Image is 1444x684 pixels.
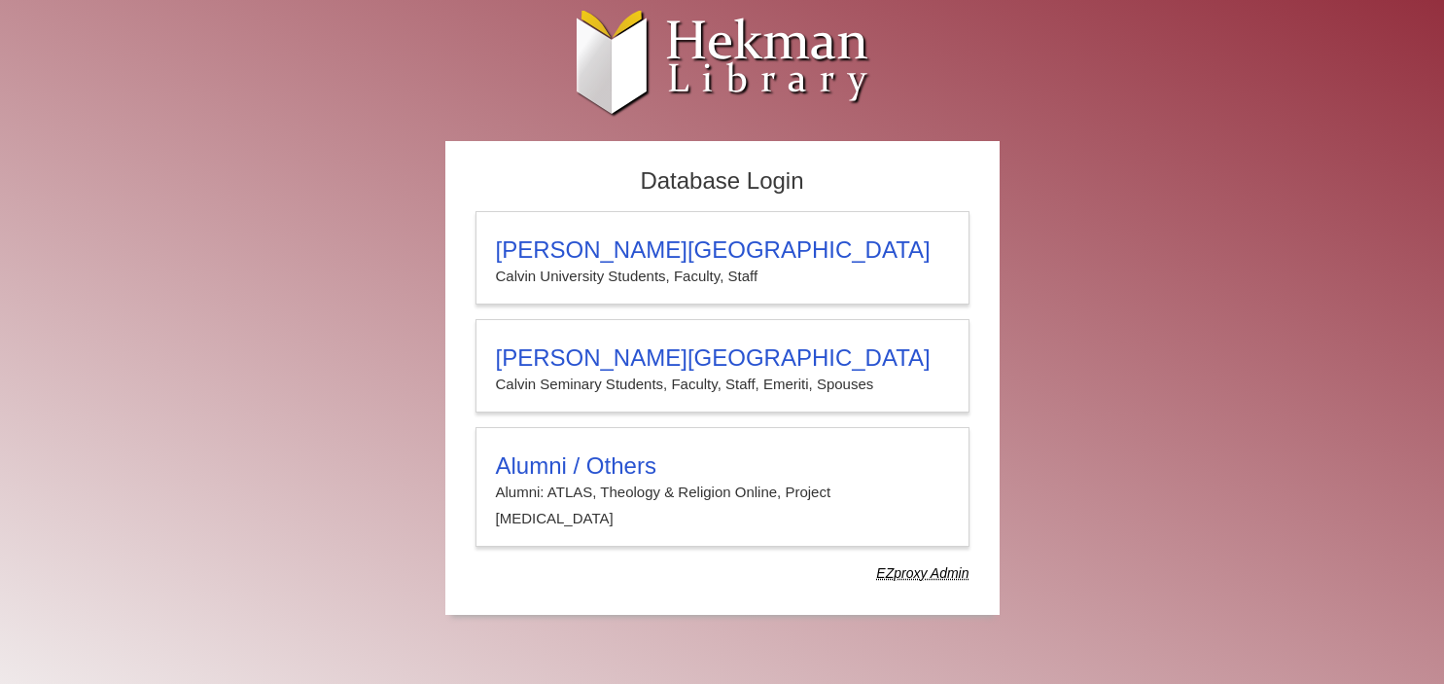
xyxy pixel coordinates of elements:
h3: [PERSON_NAME][GEOGRAPHIC_DATA] [496,344,949,372]
p: Calvin University Students, Faculty, Staff [496,264,949,289]
dfn: Use Alumni login [876,565,969,581]
h3: [PERSON_NAME][GEOGRAPHIC_DATA] [496,236,949,264]
p: Calvin Seminary Students, Faculty, Staff, Emeriti, Spouses [496,372,949,397]
summary: Alumni / OthersAlumni: ATLAS, Theology & Religion Online, Project [MEDICAL_DATA] [496,452,949,531]
a: [PERSON_NAME][GEOGRAPHIC_DATA]Calvin University Students, Faculty, Staff [475,211,969,305]
h3: Alumni / Others [496,452,949,480]
h2: Database Login [466,162,979,201]
a: [PERSON_NAME][GEOGRAPHIC_DATA]Calvin Seminary Students, Faculty, Staff, Emeriti, Spouses [475,319,969,413]
p: Alumni: ATLAS, Theology & Religion Online, Project [MEDICAL_DATA] [496,480,949,531]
